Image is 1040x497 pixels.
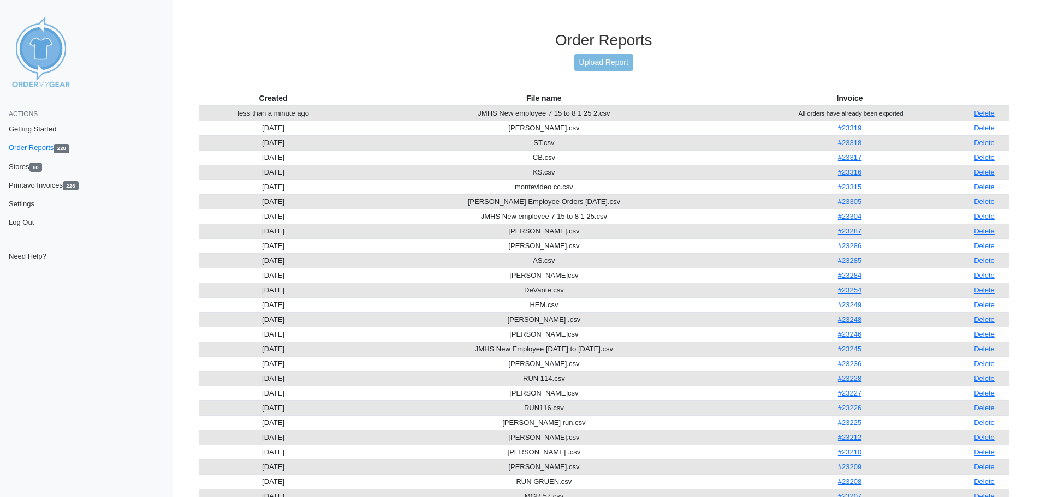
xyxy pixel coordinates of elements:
td: [DATE] [199,165,348,179]
td: RUN 114.csv [348,371,740,386]
td: [DATE] [199,121,348,135]
a: Delete [974,124,995,132]
td: [PERSON_NAME] run.csv [348,415,740,430]
td: [PERSON_NAME].csv [348,356,740,371]
a: Delete [974,374,995,382]
a: #23249 [838,301,861,309]
span: Actions [9,110,38,118]
a: #23316 [838,168,861,176]
td: [DATE] [199,209,348,224]
td: [PERSON_NAME].csv [348,430,740,445]
td: [PERSON_NAME]csv [348,268,740,283]
a: Delete [974,139,995,147]
td: [DATE] [199,386,348,400]
td: [PERSON_NAME] Employee Orders [DATE].csv [348,194,740,209]
a: Delete [974,477,995,486]
td: HEM.csv [348,297,740,312]
td: [DATE] [199,400,348,415]
td: [PERSON_NAME] .csv [348,445,740,459]
td: [DATE] [199,179,348,194]
td: [PERSON_NAME].csv [348,238,740,253]
td: [DATE] [199,371,348,386]
a: #23208 [838,477,861,486]
a: Delete [974,227,995,235]
td: [DATE] [199,150,348,165]
a: #23317 [838,153,861,161]
a: Delete [974,315,995,324]
a: Delete [974,183,995,191]
td: [DATE] [199,238,348,253]
a: Delete [974,448,995,456]
a: Delete [974,404,995,412]
a: #23226 [838,404,861,412]
a: Delete [974,433,995,441]
td: DeVante.csv [348,283,740,297]
td: [DATE] [199,415,348,430]
a: Delete [974,345,995,353]
a: Delete [974,330,995,338]
a: #23246 [838,330,861,338]
td: [PERSON_NAME]csv [348,386,740,400]
a: #23286 [838,242,861,250]
td: ST.csv [348,135,740,150]
span: 228 [54,144,69,153]
td: RUN116.csv [348,400,740,415]
a: #23236 [838,360,861,368]
td: [DATE] [199,430,348,445]
td: [PERSON_NAME].csv [348,224,740,238]
td: montevideo cc.csv [348,179,740,194]
a: Delete [974,197,995,206]
a: Delete [974,463,995,471]
a: Delete [974,168,995,176]
a: Delete [974,256,995,265]
td: [DATE] [199,445,348,459]
td: RUN GRUEN.csv [348,474,740,489]
a: #23315 [838,183,861,191]
td: [DATE] [199,356,348,371]
td: [DATE] [199,194,348,209]
h3: Order Reports [199,31,1009,50]
td: CB.csv [348,150,740,165]
a: #23305 [838,197,861,206]
td: [PERSON_NAME].csv [348,459,740,474]
a: Delete [974,153,995,161]
td: less than a minute ago [199,106,348,121]
a: #23227 [838,389,861,397]
td: [DATE] [199,474,348,489]
span: 60 [29,163,43,172]
a: Upload Report [574,54,633,71]
div: All orders have already been exported [742,109,958,118]
a: Delete [974,286,995,294]
a: #23209 [838,463,861,471]
td: [DATE] [199,312,348,327]
a: Delete [974,109,995,117]
td: [DATE] [199,297,348,312]
td: [DATE] [199,459,348,474]
a: #23210 [838,448,861,456]
td: [PERSON_NAME].csv [348,121,740,135]
a: #23287 [838,227,861,235]
td: AS.csv [348,253,740,268]
a: Delete [974,389,995,397]
td: [DATE] [199,268,348,283]
a: #23225 [838,418,861,427]
a: #23245 [838,345,861,353]
td: [PERSON_NAME] .csv [348,312,740,327]
a: #23304 [838,212,861,220]
td: JMHS New employee 7 15 to 8 1 25.csv [348,209,740,224]
th: Invoice [740,91,960,106]
td: [PERSON_NAME]csv [348,327,740,342]
a: #23254 [838,286,861,294]
a: #23285 [838,256,861,265]
td: [DATE] [199,283,348,297]
td: [DATE] [199,135,348,150]
a: #23228 [838,374,861,382]
td: JMHS New employee 7 15 to 8 1 25 2.csv [348,106,740,121]
a: #23318 [838,139,861,147]
td: [DATE] [199,253,348,268]
td: KS.csv [348,165,740,179]
td: [DATE] [199,327,348,342]
a: Delete [974,360,995,368]
a: #23248 [838,315,861,324]
a: Delete [974,271,995,279]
